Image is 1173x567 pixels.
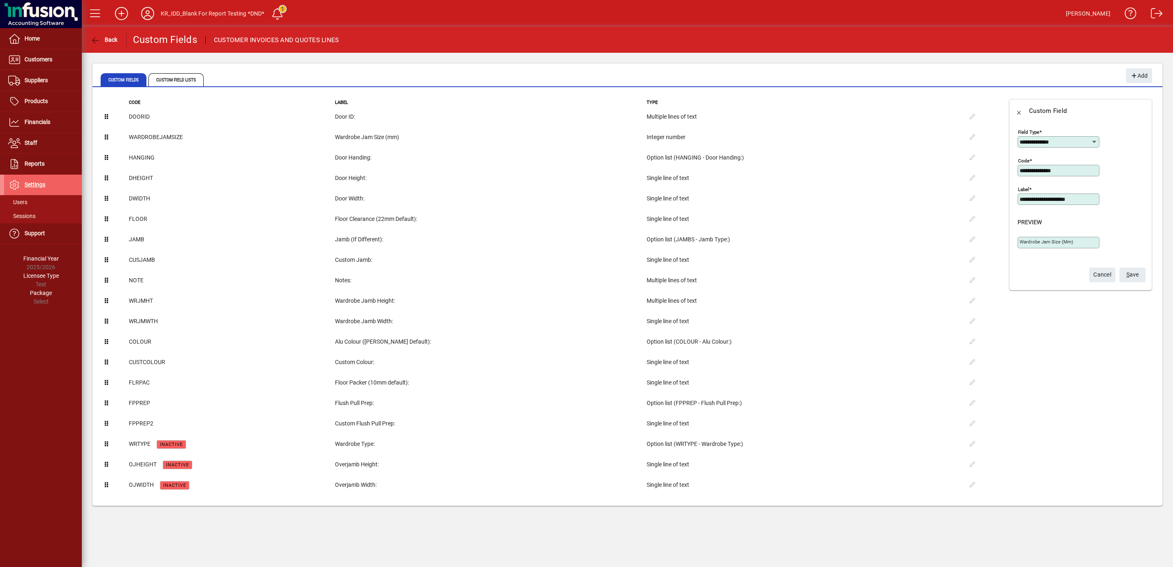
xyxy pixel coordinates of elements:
[1126,271,1130,278] span: S
[1093,268,1111,281] span: Cancel
[335,107,646,127] td: Door ID:
[335,454,646,475] td: Overjamb Height:
[1029,104,1067,117] div: Custom Field
[335,291,646,311] td: Wardrobe Jamb Height:
[335,209,646,229] td: Floor Clearance (22mm Default):
[335,168,646,189] td: Door Height:
[25,181,45,188] span: Settings
[646,189,962,209] td: Single line of text
[88,32,120,47] button: Back
[335,250,646,270] td: Custom Jamb:
[1018,158,1029,164] mat-label: Code
[335,311,646,332] td: Wardrobe Jamb Width:
[128,99,335,107] th: Code
[335,393,646,414] td: Flush Pull Prep:
[335,99,646,107] th: Label
[25,56,52,63] span: Customers
[128,189,335,209] td: DWIDTH
[335,189,646,209] td: Door Width:
[128,107,335,127] td: DOORID
[4,195,82,209] a: Users
[646,352,962,373] td: Single line of text
[25,160,45,167] span: Reports
[4,70,82,91] a: Suppliers
[646,168,962,189] td: Single line of text
[128,209,335,229] td: FLOOR
[1020,239,1073,245] mat-label: Wardrobe Jam Size (mm)
[646,229,962,250] td: Option list (JAMBS - Jamb Type:)
[646,270,962,291] td: Multiple lines of text
[4,223,82,244] a: Support
[128,311,335,332] td: WRJMWTH
[335,434,646,454] td: Wardrobe Type:
[1009,101,1029,121] button: Back
[8,199,27,205] span: Users
[25,230,45,236] span: Support
[335,475,646,495] td: Overjamb Width:
[646,311,962,332] td: Single line of text
[646,107,962,127] td: Multiple lines of text
[1126,268,1139,281] span: ave
[1018,187,1029,192] mat-label: Label
[646,250,962,270] td: Single line of text
[8,213,36,219] span: Sessions
[25,77,48,83] span: Suppliers
[25,119,50,125] span: Financials
[90,36,118,43] span: Back
[25,139,37,146] span: Staff
[128,250,335,270] td: CUSJAMB
[646,99,962,107] th: Type
[1119,2,1137,28] a: Knowledge Base
[161,7,264,20] div: KR_IDD_Blank For Report Testing *DND*
[335,414,646,434] td: Custom Flush Pull Prep:
[1066,7,1110,20] div: [PERSON_NAME]
[135,6,161,21] button: Profile
[1130,69,1148,83] span: Add
[1018,129,1039,135] mat-label: Field type
[646,332,962,352] td: Option list (COLOUR - Alu Colour:)
[82,32,127,47] app-page-header-button: Back
[128,475,335,495] td: OJWIDTH
[335,373,646,393] td: Floor Packer (10mm default):
[4,154,82,174] a: Reports
[1126,68,1152,83] button: Add
[128,291,335,311] td: WRJMHT
[646,475,962,495] td: Single line of text
[23,272,59,279] span: Licensee Type
[335,229,646,250] td: Jamb (If Different):
[128,352,335,373] td: CUSTCOLOUR
[101,73,146,86] span: Custom Fields
[128,373,335,393] td: FLRPAC
[646,127,962,148] td: Integer number
[4,112,82,133] a: Financials
[23,255,59,262] span: Financial Year
[160,442,183,447] span: Inactive
[128,168,335,189] td: DHEIGHT
[128,393,335,414] td: FPPREP
[646,414,962,434] td: Single line of text
[646,148,962,168] td: Option list (HANGING - Door Handing:)
[166,462,189,468] span: Inactive
[646,209,962,229] td: Single line of text
[646,291,962,311] td: Multiple lines of text
[335,352,646,373] td: Custom Colour:
[108,6,135,21] button: Add
[4,91,82,112] a: Products
[128,127,335,148] td: WARDROBEJAMSIZE
[30,290,52,296] span: Package
[163,483,186,488] span: Inactive
[128,229,335,250] td: JAMB
[335,332,646,352] td: Alu Colour ([PERSON_NAME] Default):
[4,49,82,70] a: Customers
[646,454,962,475] td: Single line of text
[128,414,335,434] td: FPPREP2
[646,393,962,414] td: Option list (FPPREP - Flush Pull Prep:)
[128,148,335,168] td: HANGING
[335,127,646,148] td: Wardrobe Jam Size (mm)
[646,373,962,393] td: Single line of text
[25,98,48,104] span: Products
[128,270,335,291] td: NOTE
[128,332,335,352] td: COLOUR
[128,434,335,454] td: WRTYPE
[335,270,646,291] td: Notes:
